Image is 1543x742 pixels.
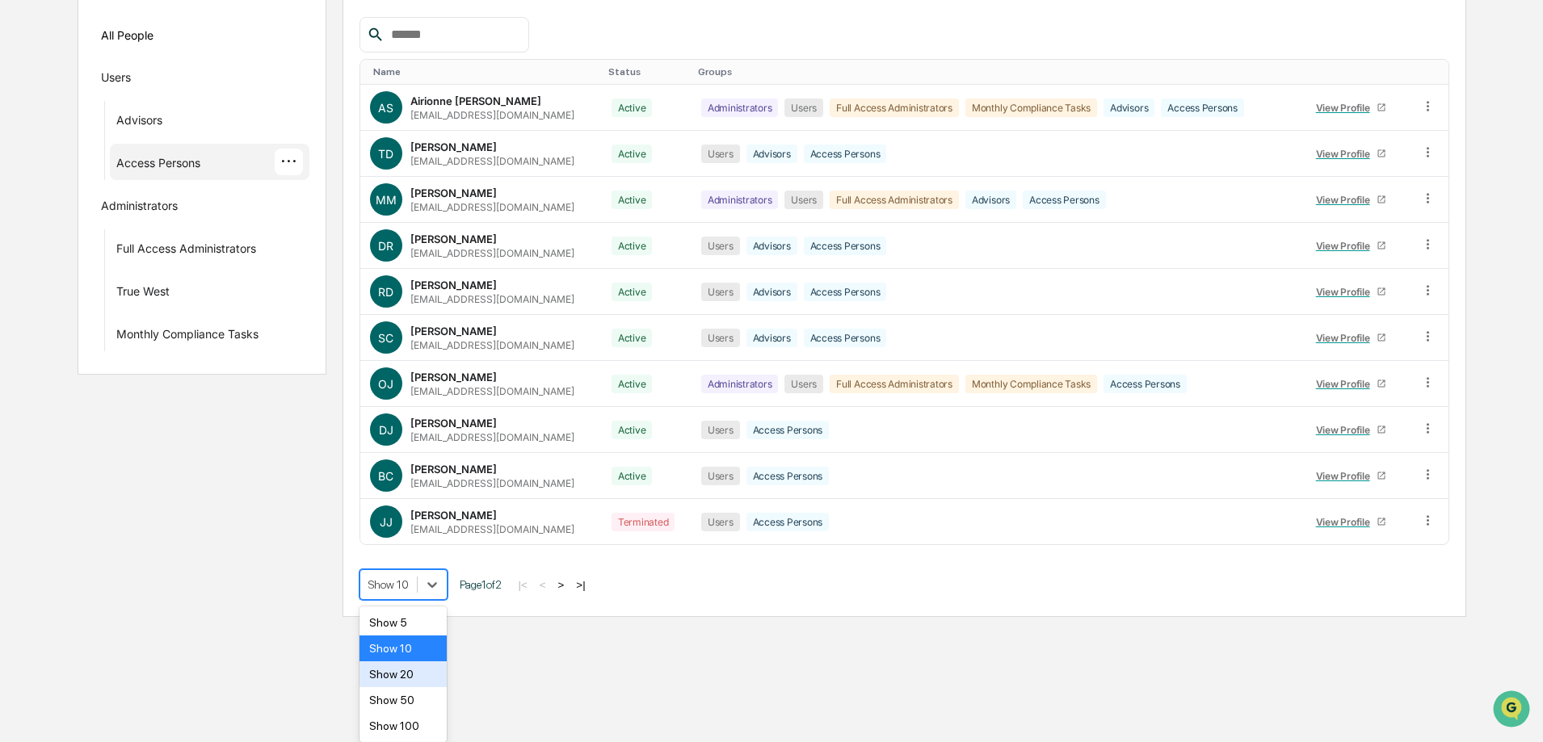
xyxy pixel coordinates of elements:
span: DJ [379,423,393,437]
p: How can we help? [16,34,294,60]
div: [EMAIL_ADDRESS][DOMAIN_NAME] [410,201,574,213]
span: TD [378,147,393,161]
div: Access Persons [1023,191,1106,209]
div: Active [612,283,653,301]
a: View Profile [1309,141,1393,166]
button: See all [250,176,294,195]
button: > [553,578,570,592]
span: JJ [380,515,393,529]
div: All People [101,22,304,48]
div: Access Persons [746,513,830,531]
div: [EMAIL_ADDRESS][DOMAIN_NAME] [410,109,574,121]
div: Toggle SortBy [608,66,685,78]
div: Users [701,467,740,485]
div: Access Persons [746,467,830,485]
span: • [177,220,183,233]
div: [EMAIL_ADDRESS][DOMAIN_NAME] [410,385,574,397]
div: Advisors [116,113,162,132]
span: Page 1 of 2 [460,578,502,591]
a: 🖐️Preclearance [10,324,111,353]
div: Active [612,421,653,439]
div: Administrators [701,191,779,209]
a: Powered byPylon [114,400,196,413]
div: Administrators [701,375,779,393]
div: Active [612,375,653,393]
div: Full Access Administrators [830,191,959,209]
div: Users [701,283,740,301]
div: View Profile [1316,240,1377,252]
a: View Profile [1309,233,1393,258]
a: 🔎Data Lookup [10,354,108,384]
img: 1746055101610-c473b297-6a78-478c-a979-82029cc54cd1 [16,124,45,153]
a: View Profile [1309,279,1393,304]
div: [EMAIL_ADDRESS][DOMAIN_NAME] [410,247,574,259]
span: SC [378,331,393,345]
div: [EMAIL_ADDRESS][DOMAIN_NAME] [410,523,574,535]
div: Show 50 [359,687,448,713]
span: OJ [378,377,393,391]
div: Terminated [612,513,675,531]
div: [EMAIL_ADDRESS][DOMAIN_NAME] [410,155,574,167]
div: View Profile [1316,516,1377,528]
span: Pylon [161,400,196,413]
div: [EMAIL_ADDRESS][DOMAIN_NAME] [410,431,574,443]
div: Access Persons [804,329,887,347]
div: Show 5 [359,610,448,635]
div: Access Persons [804,283,887,301]
a: View Profile [1309,463,1393,488]
div: Show 100 [359,713,448,739]
div: Active [612,467,653,485]
div: Users [701,329,740,347]
div: Monthly Compliance Tasks [116,327,259,346]
div: View Profile [1316,470,1377,482]
button: >| [571,578,590,592]
div: [PERSON_NAME] [410,371,497,384]
div: We're available if you need us! [73,140,222,153]
span: DR [378,239,393,253]
div: Users [701,421,740,439]
div: View Profile [1316,424,1377,436]
img: 1746055101610-c473b297-6a78-478c-a979-82029cc54cd1 [32,264,45,277]
div: Administrators [701,99,779,117]
div: Toggle SortBy [1423,66,1441,78]
span: AS [378,101,393,115]
div: View Profile [1316,286,1377,298]
a: View Profile [1309,95,1393,120]
div: View Profile [1316,378,1377,390]
div: Active [612,99,653,117]
div: Users [101,70,131,90]
a: View Profile [1309,417,1393,442]
div: Advisors [746,329,797,347]
a: 🗄️Attestations [111,324,207,353]
div: Users [784,375,823,393]
div: Monthly Compliance Tasks [965,99,1097,117]
div: 🖐️ [16,332,29,345]
a: View Profile [1309,371,1393,396]
div: [PERSON_NAME] [410,509,497,522]
div: Full Access Administrators [830,99,959,117]
div: 🗄️ [117,332,130,345]
div: Users [701,237,740,255]
div: [PERSON_NAME] [410,187,497,199]
div: [PERSON_NAME] [410,325,497,337]
div: Toggle SortBy [1305,66,1404,78]
div: Advisors [746,237,797,255]
div: 🔎 [16,363,29,375]
div: View Profile [1316,148,1377,160]
div: View Profile [1316,102,1377,114]
span: • [134,263,140,276]
div: Administrators [101,199,178,218]
button: Start new chat [275,128,294,148]
div: [PERSON_NAME] [410,140,497,153]
img: Airionne Solanke [16,204,42,230]
div: Access Persons [804,237,887,255]
a: View Profile [1309,325,1393,350]
div: Full Access Administrators [830,375,959,393]
div: [PERSON_NAME] [410,279,497,291]
span: RD [378,285,393,299]
a: View Profile [1309,509,1393,534]
div: True West [116,284,170,304]
div: View Profile [1316,194,1377,206]
span: Data Lookup [32,361,102,377]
